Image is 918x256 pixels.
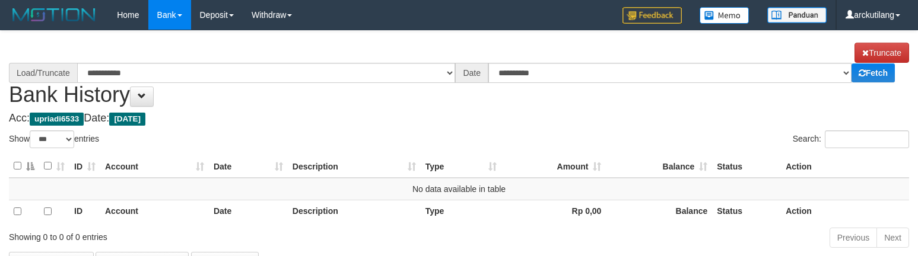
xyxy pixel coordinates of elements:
th: Rp 0,00 [501,200,606,223]
th: : activate to sort column descending [9,155,39,178]
a: Fetch [852,63,895,82]
h4: Acc: Date: [9,113,909,124]
th: Amount: activate to sort column ascending [501,155,606,178]
th: ID [69,200,100,223]
h1: Bank History [9,43,909,107]
th: ID: activate to sort column ascending [69,155,100,178]
th: Balance [606,200,712,223]
span: [DATE] [109,113,145,126]
th: Date: activate to sort column ascending [209,155,288,178]
img: Feedback.jpg [622,7,682,24]
img: MOTION_logo.png [9,6,99,24]
label: Show entries [9,130,99,148]
a: Next [876,228,909,248]
th: Account [100,200,209,223]
input: Search: [825,130,909,148]
th: Action [781,200,909,223]
img: Button%20Memo.svg [700,7,749,24]
div: Load/Truncate [9,63,77,83]
th: Action [781,155,909,178]
th: : activate to sort column ascending [39,155,69,178]
th: Status [712,155,781,178]
th: Description: activate to sort column ascending [288,155,421,178]
th: Status [712,200,781,223]
th: Type [421,200,501,223]
th: Type: activate to sort column ascending [421,155,501,178]
td: No data available in table [9,178,909,200]
th: Description [288,200,421,223]
th: Date [209,200,288,223]
img: panduan.png [767,7,827,23]
th: Account: activate to sort column ascending [100,155,209,178]
th: Balance: activate to sort column ascending [606,155,712,178]
label: Search: [793,130,909,148]
span: upriadi6533 [30,113,84,126]
a: Previous [830,228,877,248]
a: Truncate [855,43,909,63]
div: Showing 0 to 0 of 0 entries [9,226,374,243]
div: Date [455,63,488,83]
select: Showentries [30,130,74,148]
